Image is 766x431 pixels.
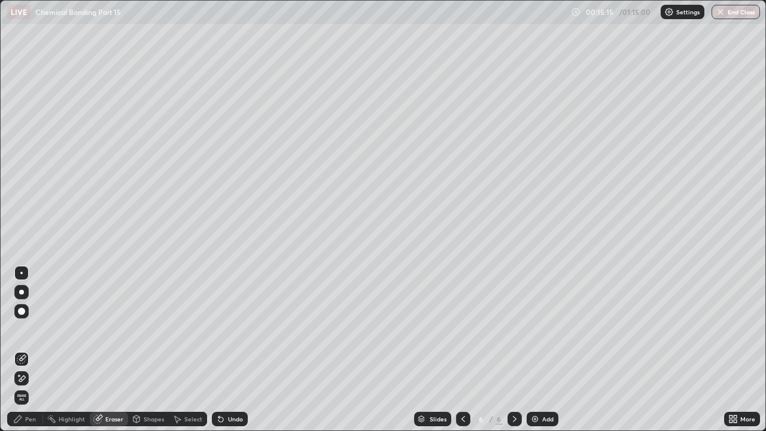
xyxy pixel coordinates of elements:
div: 6 [475,415,487,423]
div: Shapes [144,416,164,422]
div: Add [542,416,554,422]
div: Eraser [105,416,123,422]
button: End Class [712,5,760,19]
img: add-slide-button [530,414,540,424]
div: Pen [25,416,36,422]
div: 6 [496,414,503,424]
p: Chemical Bonding Part 15 [35,7,121,17]
div: Undo [228,416,243,422]
div: Slides [430,416,446,422]
p: LIVE [11,7,27,17]
p: Settings [676,9,700,15]
div: Select [184,416,202,422]
span: Erase all [15,394,28,401]
div: Highlight [59,416,85,422]
img: class-settings-icons [664,7,674,17]
img: end-class-cross [716,7,725,17]
div: / [490,415,493,423]
div: More [740,416,755,422]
